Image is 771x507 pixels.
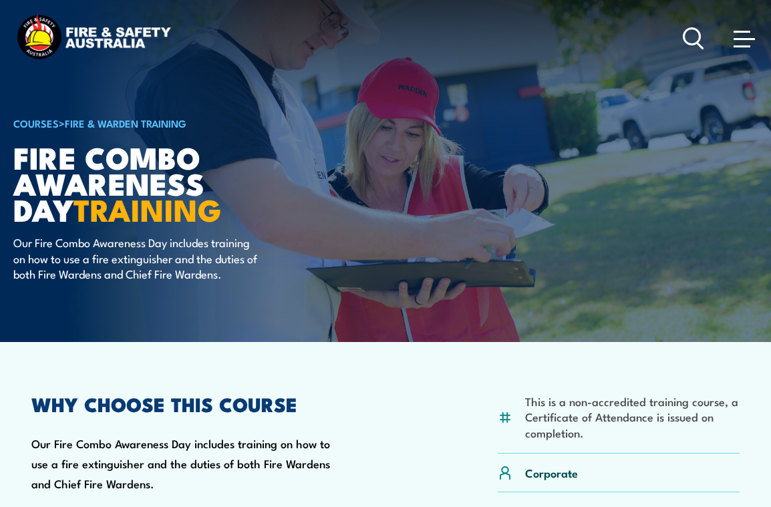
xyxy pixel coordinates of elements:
a: Fire & Warden Training [65,116,186,130]
a: COURSES [13,116,59,130]
h6: > [13,115,343,131]
li: This is a non-accredited training course, a Certificate of Attendance is issued on completion. [525,393,740,440]
strong: TRAINING [73,186,222,232]
p: Our Fire Combo Awareness Day includes training on how to use a fire extinguisher and the duties o... [13,234,257,281]
h1: Fire Combo Awareness Day [13,144,343,222]
p: Corporate [525,465,578,480]
h2: WHY CHOOSE THIS COURSE [31,395,339,412]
